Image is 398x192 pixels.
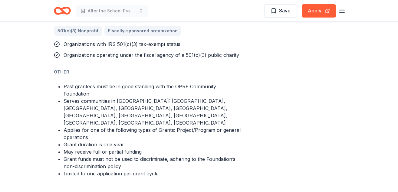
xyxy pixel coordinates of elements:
[64,155,243,170] li: Grant funds must not be used to discriminate, adhering to the Foundation’s non-discrimination policy
[54,4,71,18] a: Home
[264,4,297,18] button: Save
[54,68,243,76] div: Other
[54,26,102,36] a: 501(c)(3) Nonprofit
[64,126,243,141] li: Applies for one of the following types of Grants: Project/Program or general operations
[64,83,243,97] li: Past grantees must be in good standing with the OPRF Community Foundation
[88,7,136,15] span: After the School Program
[104,26,181,36] a: Fiscally-sponsored organization
[64,97,243,126] li: Serves communities in [GEOGRAPHIC_DATA]: [GEOGRAPHIC_DATA], [GEOGRAPHIC_DATA], [GEOGRAPHIC_DATA],...
[302,4,336,18] button: Apply
[64,52,239,58] span: Organizations operating under the fiscal agency of a 501(c)(3) public charity
[64,41,180,47] span: Organizations with IRS 501(c)(3) tax-exempt status
[108,27,178,34] span: Fiscally-sponsored organization
[64,141,243,148] li: Grant duration is one year
[58,27,98,34] span: 501(c)(3) Nonprofit
[64,170,243,177] li: Limited to one application per grant cycle
[279,7,291,15] span: Save
[76,5,148,17] button: After the School Program
[64,148,243,155] li: May receive full or partial funding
